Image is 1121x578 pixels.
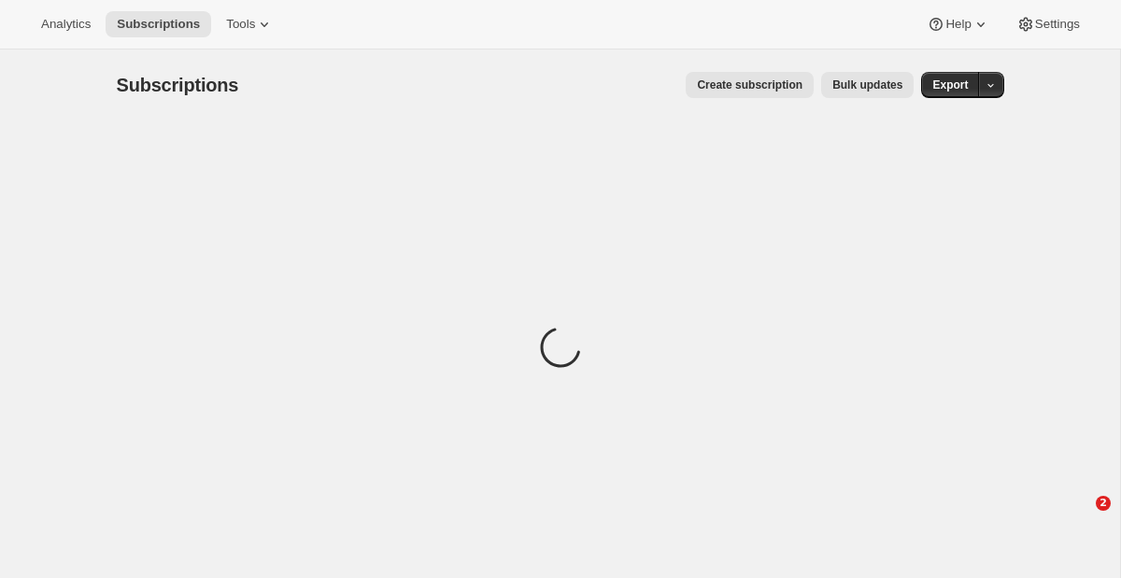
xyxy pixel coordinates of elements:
[106,11,211,37] button: Subscriptions
[697,78,802,92] span: Create subscription
[915,11,1000,37] button: Help
[932,78,968,92] span: Export
[921,72,979,98] button: Export
[1096,496,1111,511] span: 2
[1005,11,1091,37] button: Settings
[1057,496,1102,541] iframe: Intercom live chat
[1035,17,1080,32] span: Settings
[215,11,285,37] button: Tools
[832,78,902,92] span: Bulk updates
[117,17,200,32] span: Subscriptions
[821,72,914,98] button: Bulk updates
[30,11,102,37] button: Analytics
[945,17,971,32] span: Help
[41,17,91,32] span: Analytics
[686,72,814,98] button: Create subscription
[226,17,255,32] span: Tools
[117,75,239,95] span: Subscriptions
